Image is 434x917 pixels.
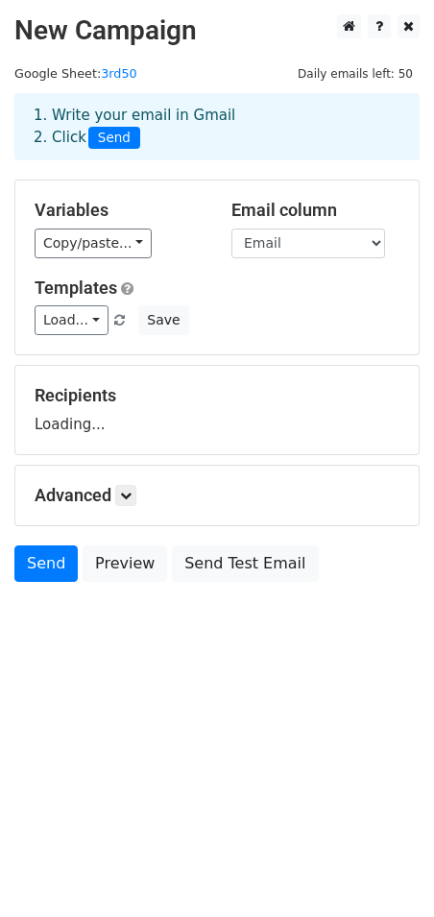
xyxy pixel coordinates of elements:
div: 1. Write your email in Gmail 2. Click [19,105,415,149]
h5: Recipients [35,385,399,406]
h2: New Campaign [14,14,420,47]
a: Templates [35,278,117,298]
a: Send Test Email [172,545,318,582]
span: Send [88,127,140,150]
a: Load... [35,305,108,335]
h5: Advanced [35,485,399,506]
a: Copy/paste... [35,229,152,258]
span: Daily emails left: 50 [291,63,420,84]
button: Save [138,305,188,335]
div: Loading... [35,385,399,435]
a: Send [14,545,78,582]
small: Google Sheet: [14,66,137,81]
h5: Email column [231,200,399,221]
h5: Variables [35,200,203,221]
a: 3rd50 [101,66,136,81]
a: Daily emails left: 50 [291,66,420,81]
a: Preview [83,545,167,582]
